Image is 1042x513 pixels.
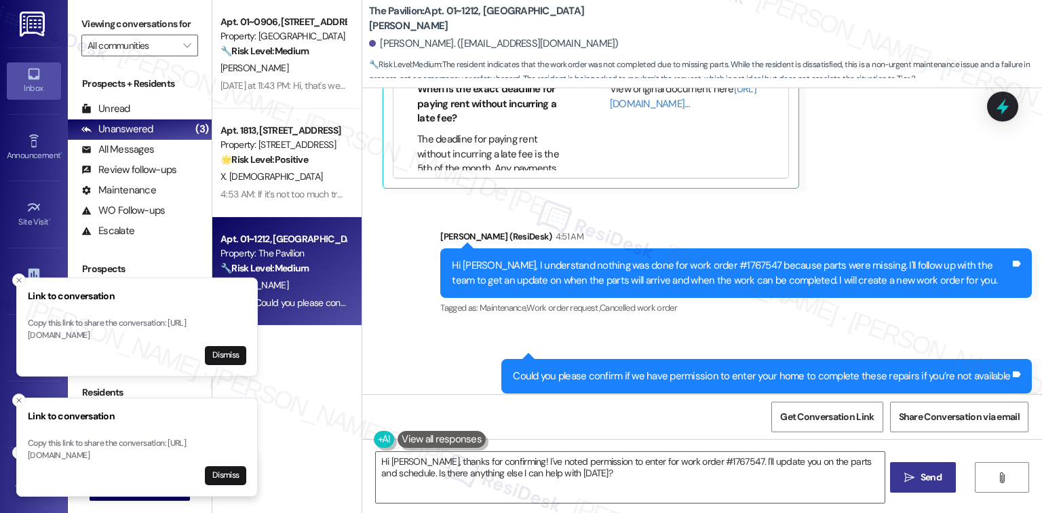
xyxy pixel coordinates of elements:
p: Copy this link to share the conversation: [URL][DOMAIN_NAME] [28,438,246,461]
div: Property: [GEOGRAPHIC_DATA] [220,29,346,43]
button: Close toast [12,446,26,459]
input: All communities [88,35,176,56]
a: Insights • [7,263,61,299]
div: Could you please confirm if we have permission to enter your home to complete these repairs if yo... [513,369,1010,383]
button: Dismiss [205,346,246,365]
button: Dismiss [205,466,246,485]
span: : The resident indicates that the work order was not completed due to missing parts. While the re... [369,58,1042,87]
div: Prospects [68,262,212,276]
div: Tagged as: [440,298,1032,318]
span: Work order request , [526,302,600,313]
b: The Pavilion: Apt. 01~1212, [GEOGRAPHIC_DATA][PERSON_NAME] [369,4,640,33]
div: Property: The Pavilion [220,246,346,261]
p: Copy this link to share the conversation: [URL][DOMAIN_NAME] [28,318,246,341]
strong: 🔧 Risk Level: Medium [369,59,441,70]
div: Unread [81,102,130,116]
div: Residents [68,385,212,400]
div: Review follow-ups [81,163,176,177]
strong: 🌟 Risk Level: Positive [220,153,308,166]
span: Send [921,470,942,484]
button: Send [890,462,956,493]
i:  [997,472,1007,483]
li: When is the exact deadline for paying rent without incurring a late fee? [417,82,573,126]
div: Apt. 01~0906, [STREET_ADDRESS][PERSON_NAME] [220,15,346,29]
span: Share Conversation via email [899,410,1020,424]
button: Share Conversation via email [890,402,1028,432]
div: [PERSON_NAME]. ([EMAIL_ADDRESS][DOMAIN_NAME]) [369,37,619,51]
textarea: Hi [PERSON_NAME], thanks for confirming! I've noted permission to enter for work order #1767547. ... [376,452,884,503]
button: Close toast [12,273,26,287]
i:  [183,40,191,51]
a: Buildings [7,329,61,366]
span: • [49,215,51,225]
div: All Messages [81,142,154,157]
a: Leads [7,396,61,433]
div: (3) [192,119,212,140]
div: WO Follow-ups [81,204,165,218]
span: Cancelled work order [600,302,677,313]
button: Close toast [12,394,26,407]
div: [PERSON_NAME] (ResiDesk) [440,229,1032,248]
div: Apt. 01~1212, [GEOGRAPHIC_DATA][PERSON_NAME] [220,232,346,246]
button: Get Conversation Link [771,402,883,432]
h3: Link to conversation [28,409,246,423]
span: Maintenance , [480,302,526,313]
span: [PERSON_NAME] [220,279,288,291]
label: Viewing conversations for [81,14,198,35]
div: Apt. 1813, [STREET_ADDRESS] [220,123,346,138]
div: Property: [STREET_ADDRESS] [220,138,346,152]
span: • [60,149,62,158]
div: 4:51 AM [552,229,583,244]
div: Tagged as: [501,394,1032,413]
span: [PERSON_NAME] [220,62,288,74]
a: Inbox [7,62,61,99]
a: Site Visit • [7,196,61,233]
div: View original document here [610,82,779,111]
div: Unanswered [81,122,153,136]
i:  [904,472,914,483]
div: Escalate [81,224,134,238]
div: Maintenance [81,183,156,197]
a: [URL][DOMAIN_NAME]… [610,82,756,110]
strong: 🔧 Risk Level: Medium [220,45,309,57]
span: Get Conversation Link [780,410,874,424]
img: ResiDesk Logo [20,12,47,37]
span: X. [DEMOGRAPHIC_DATA] [220,170,322,183]
li: The deadline for paying rent without incurring a late fee is the 5th of the month. Any payments r... [417,132,573,205]
a: Templates • [7,463,61,499]
div: [DATE] at 11:43 PM: Hi, that's weird because I called the front desk first and they said they cou... [220,79,795,92]
div: Prospects + Residents [68,77,212,91]
strong: 🔧 Risk Level: Medium [220,262,309,274]
h3: Link to conversation [28,289,246,303]
div: Hi [PERSON_NAME], I understand nothing was done for work order #1767547 because parts were missin... [452,259,1010,288]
